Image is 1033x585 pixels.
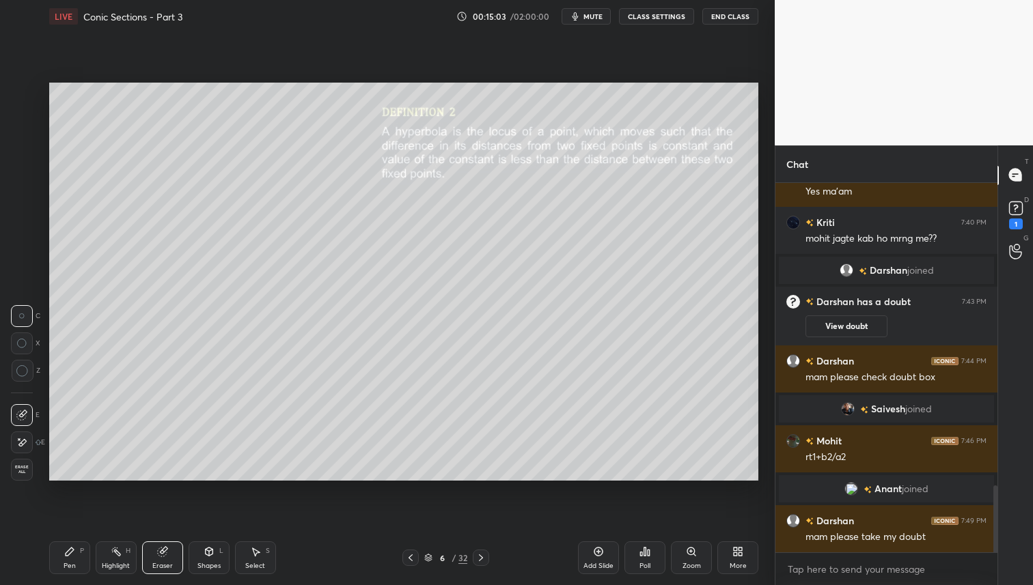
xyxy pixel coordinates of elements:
span: joined [907,265,934,276]
img: 503e5d0cea7546479addea22a27c17d6.jpg [841,402,855,416]
div: mam please take my doubt [805,530,987,544]
div: More [730,562,747,569]
span: joined [902,483,928,494]
div: C [11,305,40,327]
p: T [1025,156,1029,167]
div: Shapes [197,562,221,569]
div: mam please check doubt box [805,371,987,384]
button: mute [562,8,611,25]
div: 1 [1009,218,1023,229]
span: Darshan [870,265,907,276]
img: no-rating-badge.077c3623.svg [805,358,814,365]
span: Erase all [12,465,32,474]
img: no-rating-badge.077c3623.svg [805,296,814,308]
div: Yes ma'am [805,185,987,199]
h6: Darshan [814,513,854,528]
img: iconic-dark.1390631f.png [931,436,959,444]
div: 7:43 PM [962,298,987,306]
img: iconic-dark.1390631f.png [931,516,959,524]
div: Highlight [102,562,130,569]
img: no-rating-badge.077c3623.svg [859,267,867,274]
img: no-rating-badge.077c3623.svg [805,517,814,525]
p: D [1024,195,1029,205]
div: S [266,547,270,554]
span: has a doubt [854,296,911,308]
div: Pen [64,562,76,569]
div: 6 [435,554,449,562]
img: no-rating-badge.077c3623.svg [864,485,872,493]
div: grid [775,183,997,552]
img: default.png [840,263,853,277]
img: iconic-dark.1390631f.png [931,356,959,365]
div: 32 [458,552,467,564]
img: default.png [786,354,800,367]
div: / [452,554,456,562]
span: Saivesh [871,403,905,414]
div: Eraser [152,562,173,569]
img: no-rating-badge.077c3623.svg [805,219,814,227]
span: mute [583,12,603,21]
h6: Darshan [814,296,854,308]
div: E [11,404,40,426]
span: joined [905,403,932,414]
img: no-rating-badge.077c3623.svg [860,405,868,413]
div: LIVE [49,8,78,25]
div: 7:44 PM [961,356,987,365]
img: f80c770ad08549ae8ce54a728834ab4d.jpg [786,433,800,447]
span: Anant [874,483,902,494]
div: 7:49 PM [961,516,987,524]
div: P [80,547,84,554]
div: X [11,332,40,354]
div: 7:40 PM [961,218,987,226]
button: End Class [702,8,758,25]
div: Z [11,360,40,382]
div: Add Slide [583,562,614,569]
div: Select [245,562,265,569]
div: Zoom [683,562,701,569]
div: mohit jagte kab ho mrng me?? [805,232,987,246]
div: 7:46 PM [961,436,987,444]
p: Chat [775,146,819,182]
button: View doubt [805,315,887,337]
div: rt1+b2/a2 [805,451,987,464]
img: no-rating-badge.077c3623.svg [805,438,814,445]
h4: Conic Sections - Part 3 [83,10,182,23]
p: G [1023,233,1029,243]
div: Poll [639,562,650,569]
h6: Mohit [814,433,842,448]
img: 3 [786,215,800,229]
div: H [126,547,130,554]
h6: Kriti [814,215,835,229]
button: CLASS SETTINGS [619,8,694,25]
img: default.png [786,513,800,527]
img: 3 [844,482,858,496]
div: E [11,431,45,453]
h6: Darshan [814,354,854,368]
div: L [219,547,223,554]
